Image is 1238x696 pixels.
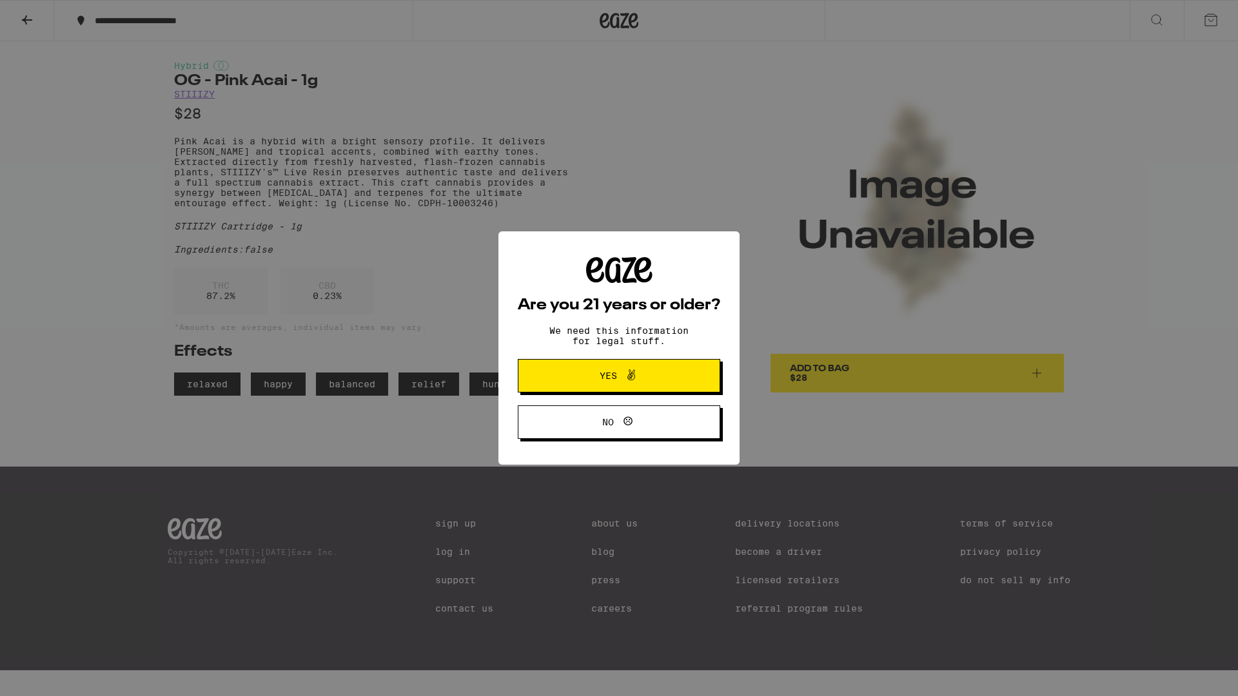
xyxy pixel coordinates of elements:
button: Yes [518,359,720,392]
span: No [602,418,614,427]
button: No [518,405,720,439]
p: We need this information for legal stuff. [538,325,700,346]
h2: Are you 21 years or older? [518,298,720,313]
span: Yes [600,371,617,380]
